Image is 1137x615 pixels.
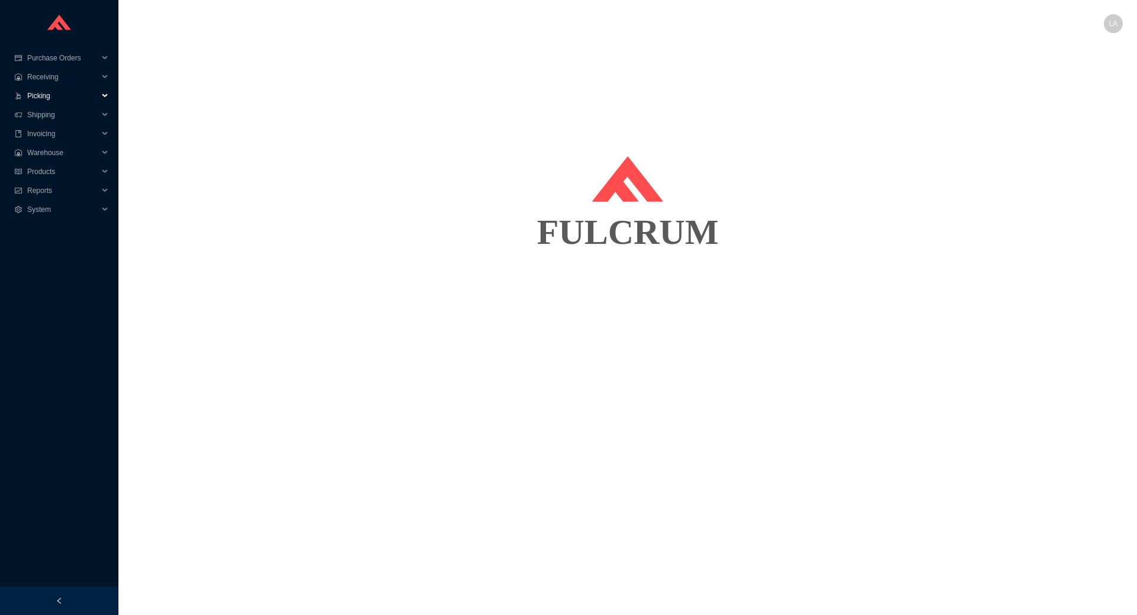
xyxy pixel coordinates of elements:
span: Purchase Orders [27,49,98,67]
span: Invoicing [27,124,98,143]
div: FULCRUM [133,202,1123,262]
span: Picking [27,86,98,105]
span: Products [27,162,98,181]
span: credit-card [14,54,23,62]
span: book [14,130,23,137]
span: System [27,200,98,219]
span: Shipping [27,105,98,124]
span: LA [1109,14,1118,33]
span: fund [14,187,23,194]
span: Warehouse [27,143,98,162]
span: left [56,597,63,604]
span: Reports [27,181,98,200]
span: read [14,168,23,175]
span: setting [14,206,23,213]
span: Receiving [27,67,98,86]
